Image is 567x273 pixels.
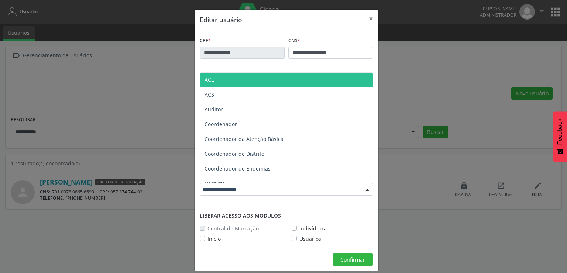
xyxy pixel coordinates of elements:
button: Close [364,10,378,28]
span: Coordenador da Atenção Básica [205,135,283,142]
span: Dentista [205,180,225,187]
span: ACE [205,76,214,83]
label: Nome [200,69,216,81]
label: CPF [200,35,211,47]
span: Coordenador [205,121,237,128]
span: Coordenador de Endemias [205,165,271,172]
label: Usuários [299,235,321,243]
button: Feedback - Mostrar pesquisa [553,111,567,162]
span: Coordenador de Distrito [205,150,264,157]
span: Confirmar [340,256,365,263]
label: CNS [288,35,300,47]
button: Confirmar [333,253,373,266]
h5: Editar usuário [200,15,242,24]
label: Indivíduos [299,225,325,232]
span: ACS [205,91,214,98]
div: Liberar acesso aos módulos [200,212,373,219]
label: Início [207,235,221,243]
span: Auditor [205,106,223,113]
label: Central de Marcação [207,225,259,232]
span: Feedback [557,119,563,145]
